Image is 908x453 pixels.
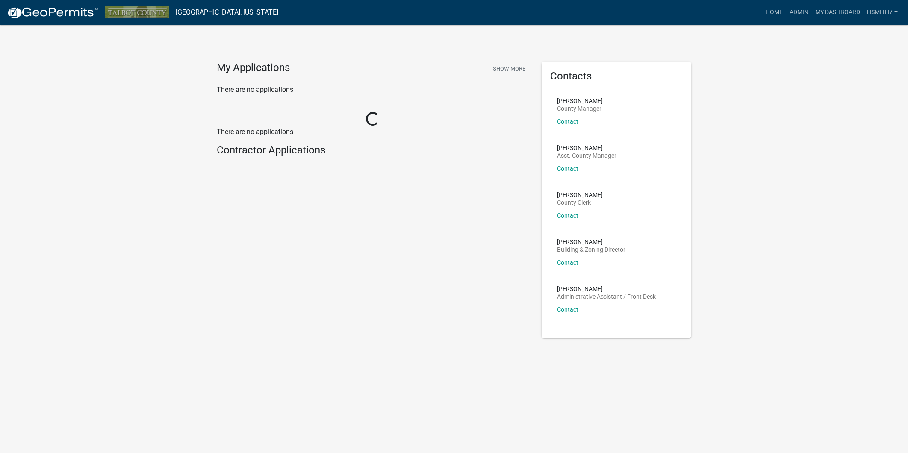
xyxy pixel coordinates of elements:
[217,85,529,95] p: There are no applications
[812,4,864,21] a: My Dashboard
[557,306,578,313] a: Contact
[557,153,616,159] p: Asst. County Manager
[557,212,578,219] a: Contact
[557,145,616,151] p: [PERSON_NAME]
[217,127,529,137] p: There are no applications
[557,286,656,292] p: [PERSON_NAME]
[557,200,603,206] p: County Clerk
[217,62,290,74] h4: My Applications
[557,165,578,172] a: Contact
[217,144,529,156] h4: Contractor Applications
[557,192,603,198] p: [PERSON_NAME]
[557,239,625,245] p: [PERSON_NAME]
[176,5,278,20] a: [GEOGRAPHIC_DATA], [US_STATE]
[557,118,578,125] a: Contact
[762,4,786,21] a: Home
[489,62,529,76] button: Show More
[864,4,901,21] a: hsmith7
[786,4,812,21] a: Admin
[557,98,603,104] p: [PERSON_NAME]
[550,70,683,82] h5: Contacts
[217,144,529,160] wm-workflow-list-section: Contractor Applications
[557,106,603,112] p: County Manager
[557,294,656,300] p: Administrative Assistant / Front Desk
[557,247,625,253] p: Building & Zoning Director
[557,259,578,266] a: Contact
[105,6,169,18] img: Talbot County, Georgia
